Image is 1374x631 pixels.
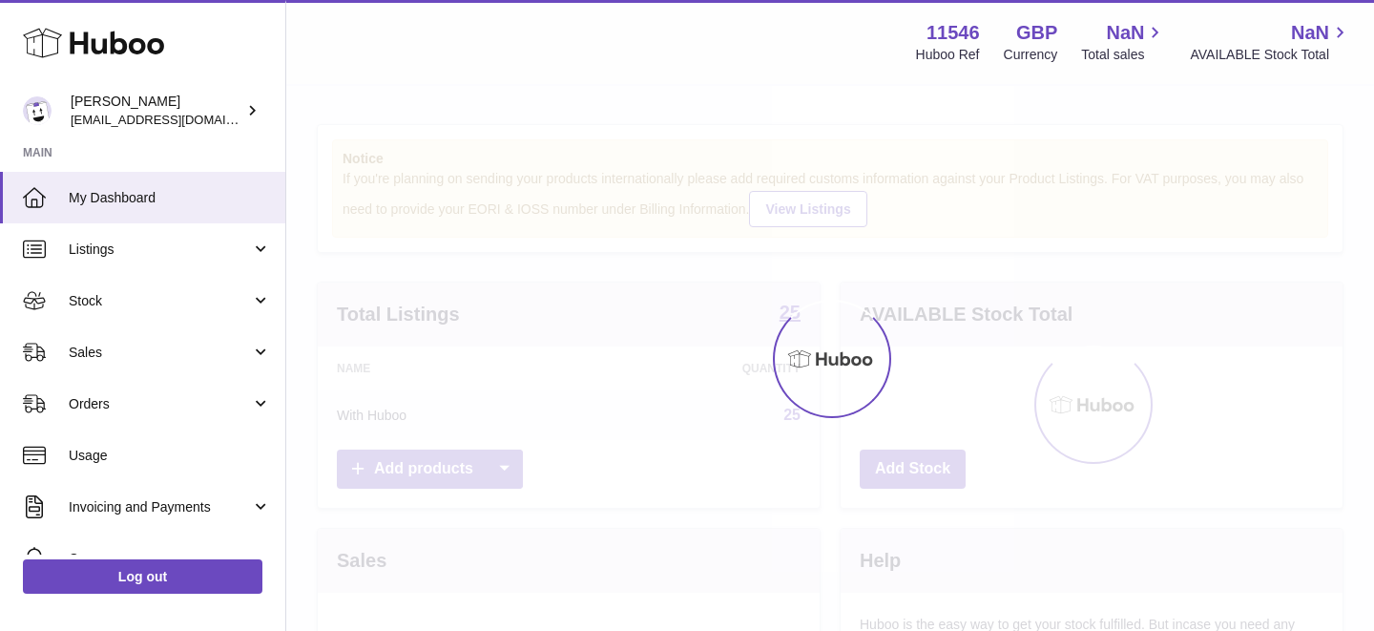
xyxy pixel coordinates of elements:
span: AVAILABLE Stock Total [1190,46,1351,64]
div: [PERSON_NAME] [71,93,242,129]
span: Orders [69,395,251,413]
span: NaN [1106,20,1144,46]
span: My Dashboard [69,189,271,207]
span: Sales [69,344,251,362]
span: [EMAIL_ADDRESS][DOMAIN_NAME] [71,112,281,127]
span: Invoicing and Payments [69,498,251,516]
div: Huboo Ref [916,46,980,64]
a: NaN Total sales [1081,20,1166,64]
a: Log out [23,559,262,594]
div: Currency [1004,46,1058,64]
span: Stock [69,292,251,310]
span: Cases [69,550,271,568]
span: NaN [1291,20,1329,46]
strong: 11546 [926,20,980,46]
span: Total sales [1081,46,1166,64]
strong: GBP [1016,20,1057,46]
a: NaN AVAILABLE Stock Total [1190,20,1351,64]
span: Usage [69,447,271,465]
span: Listings [69,241,251,259]
img: Info@stpalo.com [23,96,52,125]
